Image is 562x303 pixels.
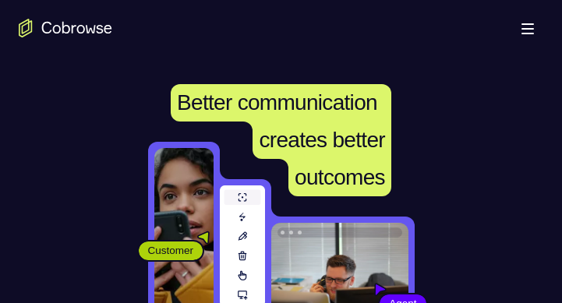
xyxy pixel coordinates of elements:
[177,90,377,115] span: Better communication
[19,19,112,37] a: Go to the home page
[259,128,384,152] span: creates better
[139,243,203,259] span: Customer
